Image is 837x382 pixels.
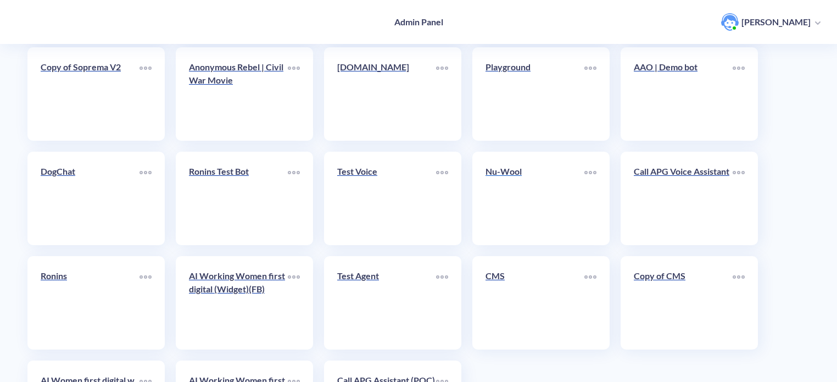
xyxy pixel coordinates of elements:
[486,269,584,336] a: CMS
[41,269,139,336] a: Ronins
[634,165,733,232] a: Call APG Voice Assistant
[41,60,139,128] a: Copy of Soprema V2
[486,60,584,74] p: Playground
[337,269,436,336] a: Test Agent
[634,269,733,336] a: Copy of CMS
[486,165,584,232] a: Nu-Wool
[741,16,811,28] p: [PERSON_NAME]
[337,269,436,283] p: Test Agent
[634,269,733,283] p: Copy of CMS
[41,269,139,283] p: Ronins
[486,60,584,128] a: Playground
[41,60,139,74] p: Copy of Soprema V2
[189,165,288,232] a: Ronins Test Bot
[41,165,139,232] a: DogChat
[189,165,288,178] p: Ronins Test Bot
[721,13,739,31] img: user photo
[337,165,436,232] a: Test Voice
[394,16,443,27] h4: Admin Panel
[189,60,288,87] p: Anonymous Rebel | Civil War Movie
[337,60,436,74] p: [DOMAIN_NAME]
[189,269,288,336] a: AI Working Women first digital (Widget)(FB)
[486,269,584,283] p: CMS
[486,165,584,178] p: Nu-Wool
[189,60,288,128] a: Anonymous Rebel | Civil War Movie
[41,165,139,178] p: DogChat
[634,165,733,178] p: Call APG Voice Assistant
[189,269,288,296] p: AI Working Women first digital (Widget)(FB)
[634,60,733,74] p: AAO | Demo bot
[716,12,826,32] button: user photo[PERSON_NAME]
[337,60,436,128] a: [DOMAIN_NAME]
[337,165,436,178] p: Test Voice
[634,60,733,128] a: AAO | Demo bot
